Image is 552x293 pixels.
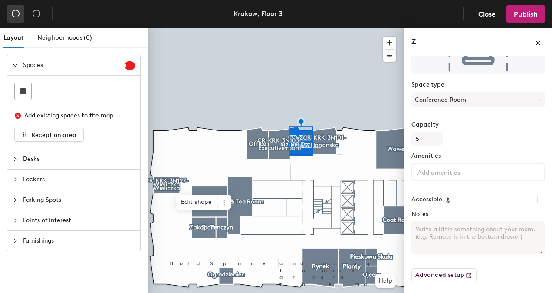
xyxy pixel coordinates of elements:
span: undo [11,9,20,18]
button: Help [375,274,396,288]
label: Notes [411,211,545,218]
div: Add existing spaces to the map [24,111,128,120]
span: Layout [3,34,23,41]
button: Undo (⌘ + Z) [7,5,24,23]
button: Close [471,5,503,23]
label: Accessible [411,196,442,203]
span: collapsed [13,177,18,182]
span: Close [478,10,496,18]
label: Space type [411,81,545,88]
span: Reception area [31,131,76,139]
span: redo [32,9,41,18]
span: Furnishings [23,231,135,251]
button: Redo (⌘ + ⇧ + Z) [28,5,45,23]
span: Spaces [23,55,125,75]
input: Add amenities [416,166,494,177]
label: Capacity [411,121,545,128]
span: Parking Spots [23,190,135,210]
span: Edit shape [176,195,217,210]
span: close-circle [15,113,21,119]
h4: Z [411,36,416,47]
span: collapsed [13,156,18,162]
span: Publish [514,10,538,18]
span: collapsed [13,218,18,223]
label: Amenities [411,153,545,160]
span: collapsed [13,238,18,243]
span: Lockers [23,170,135,190]
div: Krakow, Floor 3 [233,8,283,19]
span: Neighborhoods (0) [37,34,92,41]
span: collapsed [13,197,18,203]
button: Advanced setup [411,268,477,283]
button: Conference Room [411,92,545,107]
button: Reception area [14,128,84,142]
button: Publish [506,5,545,23]
sup: 1 [125,61,135,70]
span: 1 [125,63,135,69]
span: Points of Interest [23,210,135,230]
span: close [535,40,541,46]
span: Desks [23,149,135,169]
span: expanded [13,63,18,68]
